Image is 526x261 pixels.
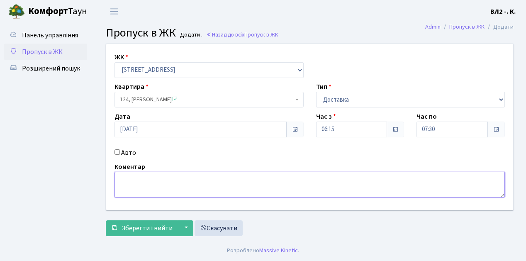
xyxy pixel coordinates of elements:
[106,24,176,41] span: Пропуск в ЖК
[104,5,124,18] button: Переключити навігацію
[449,22,485,31] a: Пропуск в ЖК
[4,27,87,44] a: Панель управління
[22,31,78,40] span: Панель управління
[114,92,304,107] span: 124, Денисенко Людмила Володимирівна <span class='la la-check-square text-success'></span>
[120,95,293,104] span: 124, Денисенко Людмила Володимирівна <span class='la la-check-square text-success'></span>
[28,5,87,19] span: Таун
[22,47,63,56] span: Пропуск в ЖК
[4,44,87,60] a: Пропуск в ЖК
[244,31,278,39] span: Пропуск в ЖК
[4,60,87,77] a: Розширений пошук
[259,246,298,255] a: Massive Kinetic
[316,82,331,92] label: Тип
[22,64,80,73] span: Розширений пошук
[28,5,68,18] b: Комфорт
[114,112,130,122] label: Дата
[122,224,173,233] span: Зберегти і вийти
[425,22,441,31] a: Admin
[227,246,299,255] div: Розроблено .
[114,82,149,92] label: Квартира
[316,112,336,122] label: Час з
[413,18,526,36] nav: breadcrumb
[178,32,202,39] small: Додати .
[416,112,437,122] label: Час по
[195,220,243,236] a: Скасувати
[121,148,136,158] label: Авто
[106,220,178,236] button: Зберегти і вийти
[485,22,514,32] li: Додати
[490,7,516,16] b: ВЛ2 -. К.
[114,162,145,172] label: Коментар
[490,7,516,17] a: ВЛ2 -. К.
[114,52,128,62] label: ЖК
[8,3,25,20] img: logo.png
[206,31,278,39] a: Назад до всіхПропуск в ЖК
